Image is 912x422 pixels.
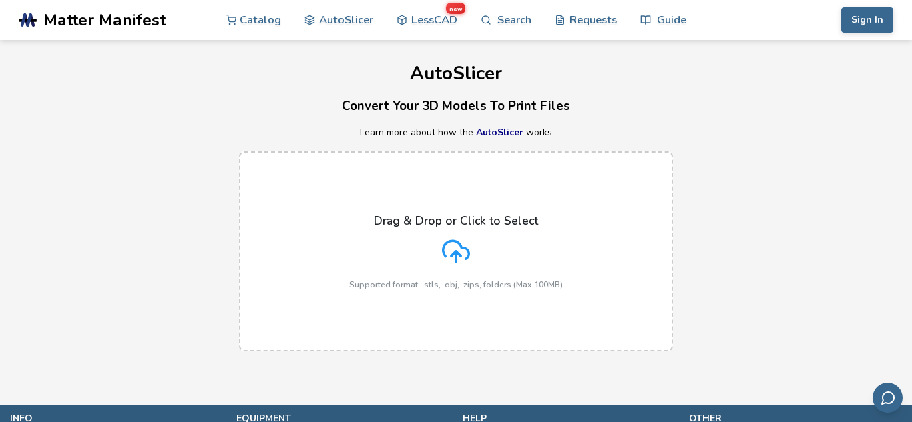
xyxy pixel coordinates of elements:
[349,280,563,289] p: Supported format: .stls, .obj, .zips, folders (Max 100MB)
[43,11,166,29] span: Matter Manifest
[446,3,465,14] span: new
[841,7,893,33] button: Sign In
[374,214,538,227] p: Drag & Drop or Click to Select
[873,383,903,413] button: Send feedback via email
[476,126,523,139] a: AutoSlicer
